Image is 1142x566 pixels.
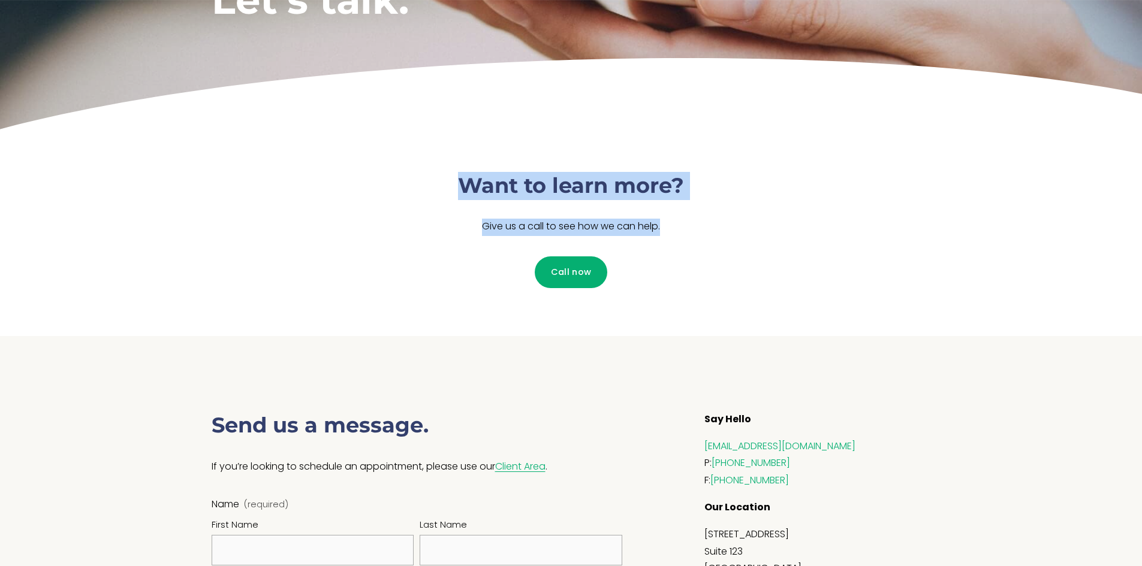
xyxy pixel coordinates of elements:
p: P: F: [704,438,930,490]
strong: Say Hello [704,411,751,428]
a: [PHONE_NUMBER] [710,473,789,489]
span: (required) [244,501,288,510]
p: Give us a call to see how we can help. [391,219,751,236]
a: Client Area [495,459,546,475]
div: First Name [212,518,414,535]
div: Last Name [420,518,622,535]
strong: Our Location [704,500,770,516]
span: Name [212,497,239,514]
p: If you’re looking to schedule an appointment, please use our . [212,459,623,476]
a: Call now [535,256,607,288]
h3: Send us a message. [212,411,623,440]
a: [PHONE_NUMBER] [712,456,790,471]
a: [EMAIL_ADDRESS][DOMAIN_NAME] [704,439,855,455]
h3: Want to learn more? [391,172,751,200]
